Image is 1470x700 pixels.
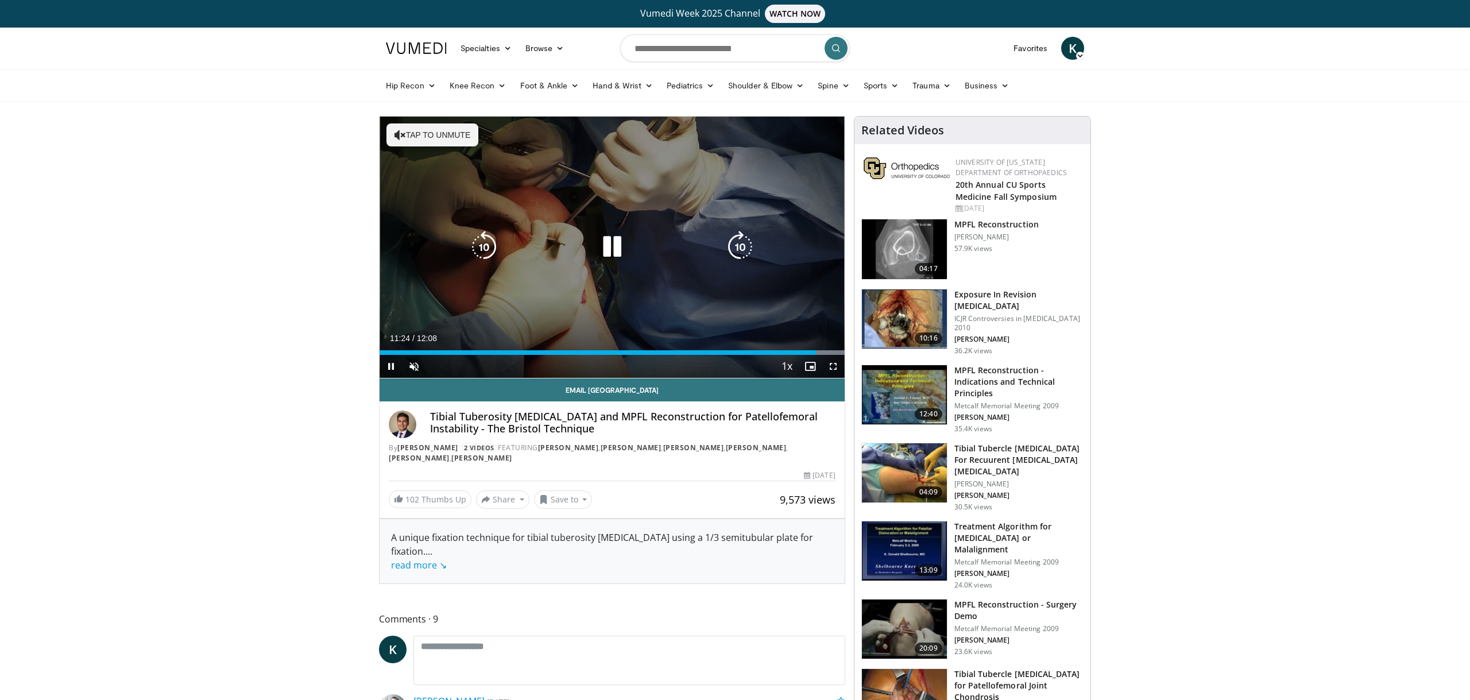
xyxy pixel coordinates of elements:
[954,289,1084,312] h3: Exposure In Revision [MEDICAL_DATA]
[861,289,1084,355] a: 10:16 Exposure In Revision [MEDICAL_DATA] ICJR Controversies in [MEDICAL_DATA] 2010 [PERSON_NAME]...
[915,486,942,498] span: 04:09
[822,355,845,378] button: Fullscreen
[386,123,478,146] button: Tap to unmute
[862,365,947,425] img: 642458_3.png.150x105_q85_crop-smart_upscale.jpg
[519,37,571,60] a: Browse
[864,157,950,179] img: 355603a8-37da-49b6-856f-e00d7e9307d3.png.150x105_q85_autocrop_double_scale_upscale_version-0.2.png
[460,443,498,453] a: 2 Videos
[454,37,519,60] a: Specialties
[954,647,992,656] p: 23.6K views
[861,123,944,137] h4: Related Videos
[380,350,845,355] div: Progress Bar
[380,117,845,378] video-js: Video Player
[513,74,586,97] a: Foot & Ankle
[915,263,942,274] span: 04:17
[954,491,1084,500] p: [PERSON_NAME]
[379,636,407,663] a: K
[955,203,1081,214] div: [DATE]
[389,453,450,463] a: [PERSON_NAME]
[663,443,724,453] a: [PERSON_NAME]
[386,42,447,54] img: VuMedi Logo
[862,289,947,349] img: Screen_shot_2010-09-03_at_2.11.03_PM_2.png.150x105_q85_crop-smart_upscale.jpg
[862,219,947,279] img: 38434_0000_3.png.150x105_q85_crop-smart_upscale.jpg
[620,34,850,62] input: Search topics, interventions
[799,355,822,378] button: Enable picture-in-picture mode
[1007,37,1054,60] a: Favorites
[954,244,992,253] p: 57.9K views
[389,490,471,508] a: 102 Thumbs Up
[954,314,1084,332] p: ICJR Controversies in [MEDICAL_DATA] 2010
[954,401,1084,411] p: Metcalf Memorial Meeting 2009
[915,332,942,344] span: 10:16
[430,411,835,435] h4: Tibial Tuberosity [MEDICAL_DATA] and MPFL Reconstruction for Patellofemoral Instability - The Bri...
[811,74,856,97] a: Spine
[403,355,425,378] button: Unmute
[380,378,845,401] a: Email [GEOGRAPHIC_DATA]
[726,443,787,453] a: [PERSON_NAME]
[804,470,835,481] div: [DATE]
[954,558,1084,567] p: Metcalf Memorial Meeting 2009
[954,335,1084,344] p: [PERSON_NAME]
[780,493,835,506] span: 9,573 views
[538,443,599,453] a: [PERSON_NAME]
[915,564,942,576] span: 13:09
[954,413,1084,422] p: [PERSON_NAME]
[954,233,1039,242] p: [PERSON_NAME]
[476,490,529,509] button: Share
[388,5,1082,23] a: Vumedi Week 2025 ChannelWATCH NOW
[389,411,416,438] img: Avatar
[954,443,1084,477] h3: Tibial Tubercle [MEDICAL_DATA] For Recuurent [MEDICAL_DATA] [MEDICAL_DATA]
[776,355,799,378] button: Playback Rate
[862,443,947,503] img: O0cEsGv5RdudyPNn5hMDoxOjB1O5lLKx_1.150x105_q85_crop-smart_upscale.jpg
[915,643,942,654] span: 20:09
[417,334,437,343] span: 12:08
[955,157,1067,177] a: University of [US_STATE] Department of Orthopaedics
[391,531,833,572] div: A unique fixation technique for tibial tuberosity [MEDICAL_DATA] using a 1/3 semitubular plate fo...
[954,219,1039,230] h3: MPFL Reconstruction
[862,600,947,659] img: aren_3.png.150x105_q85_crop-smart_upscale.jpg
[954,424,992,434] p: 35.4K views
[412,334,415,343] span: /
[861,219,1084,280] a: 04:17 MPFL Reconstruction [PERSON_NAME] 57.9K views
[954,624,1084,633] p: Metcalf Memorial Meeting 2009
[586,74,660,97] a: Hand & Wrist
[380,355,403,378] button: Pause
[379,74,443,97] a: Hip Recon
[955,179,1057,202] a: 20th Annual CU Sports Medicine Fall Symposium
[915,408,942,420] span: 12:40
[954,569,1084,578] p: [PERSON_NAME]
[954,365,1084,399] h3: MPFL Reconstruction - Indications and Technical Principles
[862,521,947,581] img: 642537_3.png.150x105_q85_crop-smart_upscale.jpg
[954,479,1084,489] p: [PERSON_NAME]
[861,443,1084,512] a: 04:09 Tibial Tubercle [MEDICAL_DATA] For Recuurent [MEDICAL_DATA] [MEDICAL_DATA] [PERSON_NAME] [P...
[954,502,992,512] p: 30.5K views
[451,453,512,463] a: [PERSON_NAME]
[601,443,661,453] a: [PERSON_NAME]
[958,74,1016,97] a: Business
[379,612,845,626] span: Comments 9
[390,334,410,343] span: 11:24
[391,559,447,571] a: read more ↘
[721,74,811,97] a: Shoulder & Elbow
[534,490,593,509] button: Save to
[954,521,1084,555] h3: Treatment Algorithm for [MEDICAL_DATA] or Malalignment
[954,346,992,355] p: 36.2K views
[391,545,447,571] span: ...
[660,74,721,97] a: Pediatrics
[861,365,1084,434] a: 12:40 MPFL Reconstruction - Indications and Technical Principles Metcalf Memorial Meeting 2009 [P...
[405,494,419,505] span: 102
[857,74,906,97] a: Sports
[861,599,1084,660] a: 20:09 MPFL Reconstruction - Surgery Demo Metcalf Memorial Meeting 2009 [PERSON_NAME] 23.6K views
[954,581,992,590] p: 24.0K views
[397,443,458,453] a: [PERSON_NAME]
[954,599,1084,622] h3: MPFL Reconstruction - Surgery Demo
[861,521,1084,590] a: 13:09 Treatment Algorithm for [MEDICAL_DATA] or Malalignment Metcalf Memorial Meeting 2009 [PERSO...
[906,74,958,97] a: Trauma
[389,443,835,463] div: By FEATURING , , , , ,
[954,636,1084,645] p: [PERSON_NAME]
[443,74,513,97] a: Knee Recon
[1061,37,1084,60] a: K
[765,5,826,23] span: WATCH NOW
